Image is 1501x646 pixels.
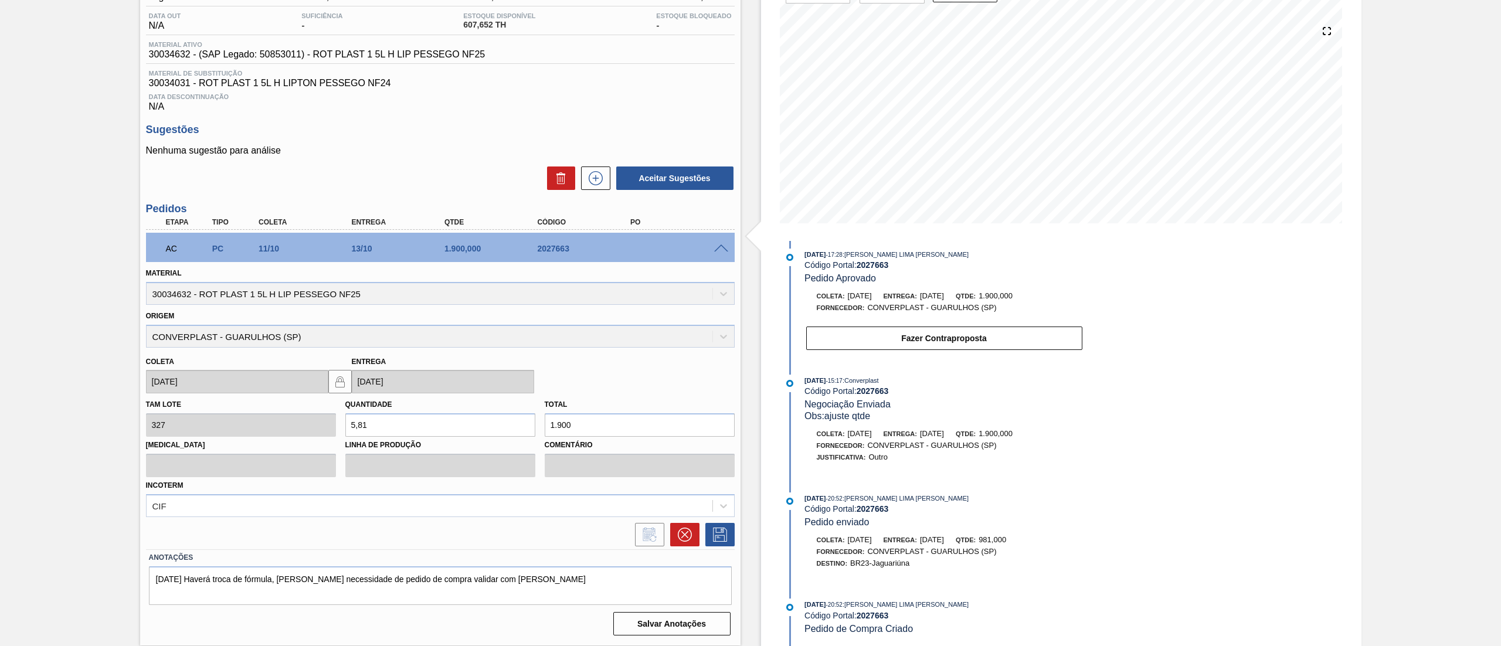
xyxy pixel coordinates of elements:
span: - 15:17 [826,378,843,384]
div: - [653,12,734,31]
span: 1.900,000 [979,429,1013,438]
span: Negociação Enviada [804,399,891,409]
span: Fornecedor: [817,442,865,449]
span: [DATE] [920,291,944,300]
img: locked [333,375,347,389]
div: Entrega [348,218,454,226]
span: Material ativo [149,41,485,48]
span: CONVERPLAST - GUARULHOS (SP) [867,303,996,312]
img: atual [786,254,793,261]
div: CIF [152,501,167,511]
span: Fornecedor: [817,548,865,555]
span: 1.900,000 [979,291,1013,300]
div: Informar alteração no pedido [629,523,664,546]
span: Suficiência [301,12,342,19]
span: Data Descontinuação [149,93,732,100]
span: Data out [149,12,181,19]
label: Coleta [146,358,174,366]
div: Código Portal: [804,260,1083,270]
img: atual [786,604,793,611]
button: Aceitar Sugestões [616,166,733,190]
span: 30034031 - ROT PLAST 1 5L H LIPTON PESSEGO NF24 [149,78,732,89]
div: Código Portal: [804,504,1083,514]
div: Aceitar Sugestões [610,165,735,191]
div: Salvar Pedido [699,523,735,546]
span: CONVERPLAST - GUARULHOS (SP) [867,547,996,556]
span: Pedido enviado [804,517,869,527]
div: Tipo [209,218,260,226]
span: - 17:28 [826,251,843,258]
strong: 2027663 [857,504,889,514]
label: Tam lote [146,400,181,409]
button: Salvar Anotações [613,612,731,635]
div: 11/10/2025 [256,244,362,253]
span: : [PERSON_NAME] LIMA [PERSON_NAME] [843,495,969,502]
span: Material de Substituição [149,70,732,77]
strong: 2027663 [857,386,889,396]
span: Qtde: [956,536,976,543]
div: Código Portal: [804,611,1083,620]
textarea: [DATE] Haverá troca de fórmula, [PERSON_NAME] necessidade de pedido de compra validar com [PERSON... [149,566,732,605]
div: PO [627,218,733,226]
div: Código [534,218,640,226]
span: Entrega: [884,536,917,543]
label: Anotações [149,549,732,566]
h3: Pedidos [146,203,735,215]
span: Justificativa: [817,454,866,461]
span: [DATE] [920,429,944,438]
span: Coleta: [817,430,845,437]
span: Qtde: [956,430,976,437]
span: Obs: ajuste qtde [804,411,870,421]
button: locked [328,370,352,393]
span: Outro [868,453,888,461]
div: Aguardando Composição de Carga [163,236,213,261]
span: Qtde: [956,293,976,300]
label: Entrega [352,358,386,366]
label: Total [545,400,568,409]
div: Pedido de Compra [209,244,260,253]
div: Qtde [442,218,548,226]
span: Coleta: [817,293,845,300]
input: dd/mm/yyyy [146,370,328,393]
span: - 20:52 [826,495,843,502]
span: CONVERPLAST - GUARULHOS (SP) [867,441,996,450]
div: Etapa [163,218,213,226]
span: Estoque Disponível [463,12,535,19]
span: Entrega: [884,430,917,437]
span: 981,000 [979,535,1006,544]
span: [DATE] [848,535,872,544]
span: Pedido de Compra Criado [804,624,913,634]
span: [DATE] [920,535,944,544]
p: Nenhuma sugestão para análise [146,145,735,156]
label: [MEDICAL_DATA] [146,437,336,454]
input: dd/mm/yyyy [352,370,534,393]
strong: 2027663 [857,611,889,620]
p: AC [166,244,210,253]
span: : [PERSON_NAME] LIMA [PERSON_NAME] [843,601,969,608]
span: [DATE] [848,429,872,438]
div: N/A [146,12,184,31]
div: Excluir Sugestões [541,166,575,190]
img: atual [786,380,793,387]
div: 13/10/2025 [348,244,454,253]
span: Entrega: [884,293,917,300]
span: [DATE] [804,495,826,502]
span: - 20:52 [826,601,843,608]
span: : [PERSON_NAME] LIMA [PERSON_NAME] [843,251,969,258]
div: 1.900,000 [442,244,548,253]
h3: Sugestões [146,124,735,136]
div: Coleta [256,218,362,226]
img: atual [786,498,793,505]
span: Pedido Aprovado [804,273,876,283]
span: BR23-Jaguariúna [850,559,909,567]
div: N/A [146,89,735,112]
span: 30034632 - (SAP Legado: 50853011) - ROT PLAST 1 5L H LIP PESSEGO NF25 [149,49,485,60]
div: Cancelar pedido [664,523,699,546]
label: Origem [146,312,175,320]
span: Coleta: [817,536,845,543]
label: Incoterm [146,481,184,489]
button: Fazer Contraproposta [806,327,1082,350]
span: [DATE] [804,251,826,258]
label: Quantidade [345,400,392,409]
div: - [298,12,345,31]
